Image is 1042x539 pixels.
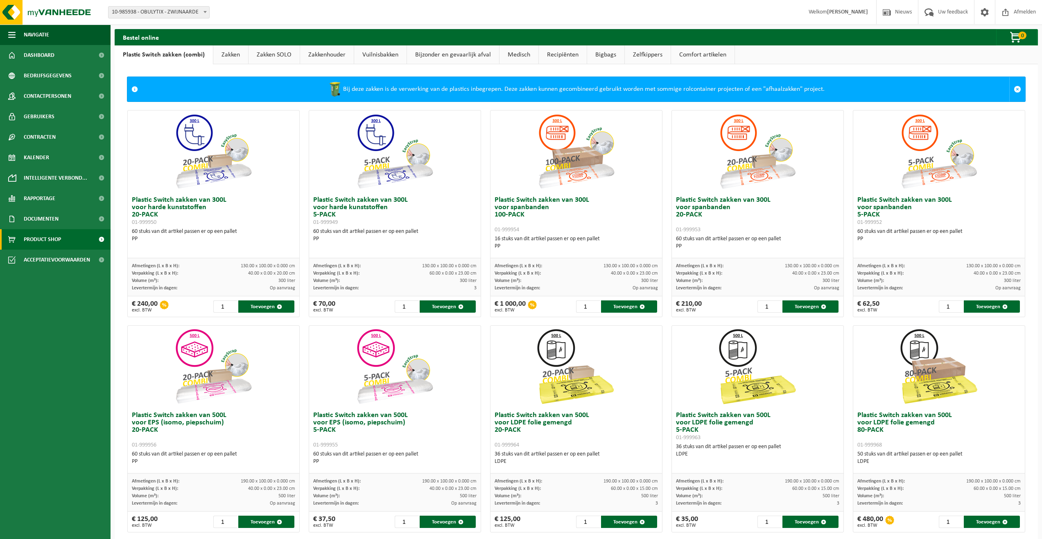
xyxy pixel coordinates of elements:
a: Medisch [500,45,538,64]
span: Kalender [24,147,49,168]
div: LDPE [676,451,839,458]
span: Afmetingen (L x B x H): [676,479,723,484]
span: 500 liter [278,494,295,498]
span: Volume (m³): [132,494,158,498]
strong: [PERSON_NAME] [827,9,868,15]
span: 40.00 x 0.00 x 23.00 cm [611,271,658,276]
span: Volume (m³): [495,494,521,498]
span: 500 liter [823,494,839,498]
input: 1 [576,300,600,313]
span: 01-999952 [857,219,882,226]
span: Op aanvraag [995,286,1021,291]
img: 01-999950 [172,111,254,192]
span: Verpakking (L x B x H): [313,486,359,491]
span: Afmetingen (L x B x H): [857,479,905,484]
h3: Plastic Switch zakken van 500L voor LDPE folie gemengd 20-PACK [495,412,658,449]
button: Toevoegen [601,516,657,528]
div: € 70,00 [313,300,335,313]
input: 1 [213,516,237,528]
span: excl. BTW [857,308,879,313]
span: Gebruikers [24,106,54,127]
span: Levertermijn in dagen: [857,286,903,291]
h3: Plastic Switch zakken van 300L voor spanbanden 20-PACK [676,196,839,233]
div: € 62,50 [857,300,879,313]
a: Zakken [213,45,248,64]
div: 60 stuks van dit artikel passen er op een pallet [313,228,477,243]
div: 60 stuks van dit artikel passen er op een pallet [857,228,1021,243]
span: Bedrijfsgegevens [24,65,72,86]
span: excl. BTW [676,308,702,313]
h3: Plastic Switch zakken van 500L voor EPS (isomo, piepschuim) 20-PACK [132,412,295,449]
a: Bijzonder en gevaarlijk afval [407,45,499,64]
span: Afmetingen (L x B x H): [132,264,179,268]
img: 01-999968 [898,326,980,408]
a: Zelfkippers [625,45,671,64]
span: 3 [655,501,658,506]
div: 60 stuks van dit artikel passen er op een pallet [676,235,839,250]
span: Verpakking (L x B x H): [313,271,359,276]
img: 01-999949 [354,111,436,192]
span: Levertermijn in dagen: [132,501,177,506]
button: Toevoegen [964,516,1020,528]
button: Toevoegen [238,516,294,528]
div: € 480,00 [857,516,883,528]
span: Afmetingen (L x B x H): [313,479,361,484]
img: 01-999955 [354,326,436,408]
button: Toevoegen [420,300,476,313]
div: € 37,50 [313,516,335,528]
button: Toevoegen [782,300,839,313]
a: Bigbags [587,45,624,64]
span: 60.00 x 0.00 x 23.00 cm [429,271,477,276]
span: 190.00 x 100.00 x 0.000 cm [241,479,295,484]
img: 01-999964 [535,326,617,408]
button: Toevoegen [238,300,294,313]
span: 190.00 x 100.00 x 0.000 cm [604,479,658,484]
span: Levertermijn in dagen: [132,286,177,291]
span: Levertermijn in dagen: [676,286,721,291]
div: 50 stuks van dit artikel passen er op een pallet [857,451,1021,465]
span: Volume (m³): [313,278,340,283]
span: 01-999953 [676,227,701,233]
span: Levertermijn in dagen: [495,286,540,291]
div: 60 stuks van dit artikel passen er op een pallet [132,228,295,243]
img: 01-999956 [172,326,254,408]
h3: Plastic Switch zakken van 300L voor harde kunststoffen 5-PACK [313,196,477,226]
span: 01-999955 [313,442,338,448]
span: Contactpersonen [24,86,71,106]
span: 300 liter [278,278,295,283]
a: Sluit melding [1009,77,1025,101]
span: Volume (m³): [676,278,703,283]
span: excl. BTW [313,523,335,528]
span: 40.00 x 0.00 x 23.00 cm [974,271,1021,276]
span: Levertermijn in dagen: [313,501,359,506]
a: Plastic Switch zakken (combi) [115,45,213,64]
span: 130.00 x 100.00 x 0.000 cm [966,264,1021,268]
a: Comfort artikelen [671,45,735,64]
span: 10-985938 - OBULYTIX - ZWIJNAARDE [108,7,209,18]
span: Verpakking (L x B x H): [132,271,178,276]
div: € 125,00 [495,516,520,528]
span: Op aanvraag [633,286,658,291]
span: Verpakking (L x B x H): [132,486,178,491]
span: 40.00 x 0.00 x 23.00 cm [792,271,839,276]
span: excl. BTW [132,523,158,528]
span: 190.00 x 100.00 x 0.000 cm [422,479,477,484]
input: 1 [395,516,419,528]
span: Intelligente verbond... [24,168,87,188]
h3: Plastic Switch zakken van 300L voor harde kunststoffen 20-PACK [132,196,295,226]
span: Volume (m³): [132,278,158,283]
span: 500 liter [1004,494,1021,498]
span: 01-999963 [676,435,701,441]
span: Levertermijn in dagen: [676,501,721,506]
div: PP [676,243,839,250]
span: Levertermijn in dagen: [857,501,903,506]
div: PP [132,235,295,243]
div: € 35,00 [676,516,698,528]
span: 01-999964 [495,442,519,448]
span: Afmetingen (L x B x H): [495,264,542,268]
div: PP [313,458,477,465]
a: Vuilnisbakken [354,45,407,64]
span: Afmetingen (L x B x H): [313,264,361,268]
span: Afmetingen (L x B x H): [495,479,542,484]
span: 300 liter [1004,278,1021,283]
